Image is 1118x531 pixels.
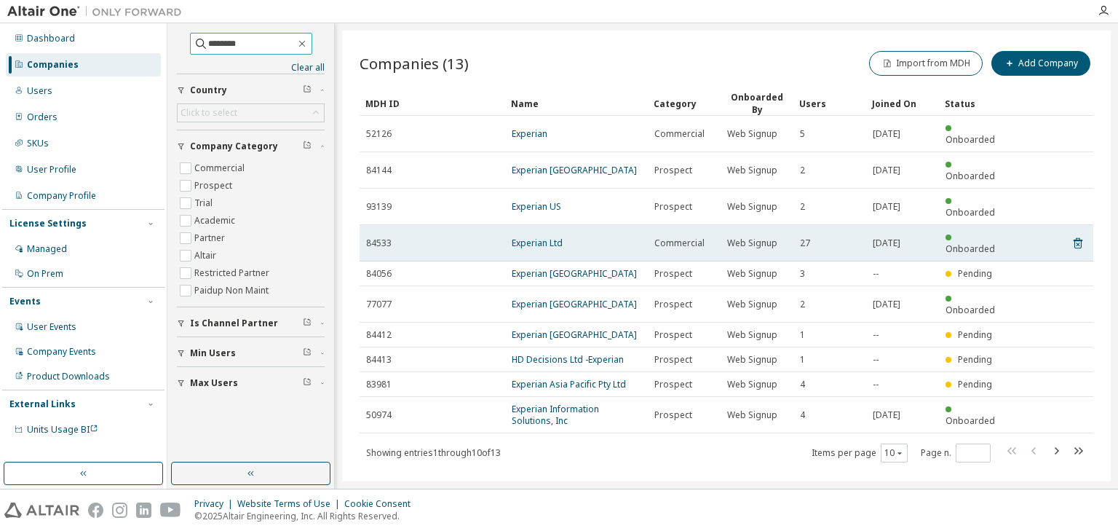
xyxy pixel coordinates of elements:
[9,218,87,229] div: License Settings
[873,379,879,390] span: --
[727,165,777,176] span: Web Signup
[800,237,810,249] span: 27
[945,133,995,146] span: Onboarded
[800,354,805,366] span: 1
[512,353,624,366] a: HD Decisions Ltd -Experian
[194,498,237,510] div: Privacy
[873,409,900,421] span: [DATE]
[800,379,805,390] span: 4
[366,409,392,421] span: 50974
[512,329,637,341] a: Experian [GEOGRAPHIC_DATA]
[177,130,325,162] button: Company Category
[366,237,392,249] span: 84533
[873,165,900,176] span: [DATE]
[360,53,469,74] span: Companies (13)
[727,409,777,421] span: Web Signup
[921,444,991,463] span: Page n.
[654,329,692,341] span: Prospect
[27,371,110,382] div: Product Downloads
[727,237,777,249] span: Web Signup
[27,138,49,149] div: SKUs
[512,200,561,213] a: Experian US
[190,377,238,389] span: Max Users
[945,170,995,182] span: Onboarded
[194,194,215,212] label: Trial
[945,304,995,316] span: Onboarded
[160,503,181,518] img: youtube.svg
[511,92,642,115] div: Name
[190,318,278,329] span: Is Channel Partner
[654,409,692,421] span: Prospect
[958,329,992,341] span: Pending
[727,128,777,140] span: Web Signup
[945,414,995,427] span: Onboarded
[800,201,805,213] span: 2
[27,85,52,97] div: Users
[194,177,235,194] label: Prospect
[366,268,392,280] span: 84056
[181,107,237,119] div: Click to select
[873,201,900,213] span: [DATE]
[9,296,41,307] div: Events
[512,164,637,176] a: Experian [GEOGRAPHIC_DATA]
[958,267,992,280] span: Pending
[873,329,879,341] span: --
[366,128,392,140] span: 52126
[303,141,312,152] span: Clear filter
[800,268,805,280] span: 3
[9,398,76,410] div: External Links
[365,92,499,115] div: MDH ID
[194,212,238,229] label: Academic
[303,318,312,329] span: Clear filter
[654,299,692,310] span: Prospect
[872,92,933,115] div: Joined On
[88,503,103,518] img: facebook.svg
[7,4,189,19] img: Altair One
[873,237,900,249] span: [DATE]
[194,229,228,247] label: Partner
[945,243,995,255] span: Onboarded
[27,268,63,280] div: On Prem
[800,299,805,310] span: 2
[4,503,79,518] img: altair_logo.svg
[190,141,278,152] span: Company Category
[27,190,96,202] div: Company Profile
[800,128,805,140] span: 5
[727,201,777,213] span: Web Signup
[654,237,705,249] span: Commercial
[727,299,777,310] span: Web Signup
[726,91,788,116] div: Onboarded By
[366,165,392,176] span: 84144
[873,128,900,140] span: [DATE]
[945,206,995,219] span: Onboarded
[27,164,76,176] div: User Profile
[303,84,312,96] span: Clear filter
[190,347,236,359] span: Min Users
[177,74,325,106] button: Country
[194,247,219,264] label: Altair
[958,378,992,390] span: Pending
[654,165,692,176] span: Prospect
[27,59,79,71] div: Companies
[873,299,900,310] span: [DATE]
[27,33,75,44] div: Dashboard
[727,379,777,390] span: Web Signup
[800,329,805,341] span: 1
[177,367,325,399] button: Max Users
[873,268,879,280] span: --
[112,503,127,518] img: instagram.svg
[366,447,501,459] span: Showing entries 1 through 10 of 13
[366,299,392,310] span: 77077
[873,354,879,366] span: --
[869,51,983,76] button: Import from MDH
[512,378,626,390] a: Experian Asia Pacific Pty Ltd
[194,160,247,177] label: Commercial
[136,503,151,518] img: linkedin.svg
[512,127,547,140] a: Experian
[177,62,325,74] a: Clear all
[799,92,860,115] div: Users
[512,298,637,310] a: Experian [GEOGRAPHIC_DATA]
[945,92,1006,115] div: Status
[366,329,392,341] span: 84412
[194,510,419,522] p: © 2025 Altair Engineering, Inc. All Rights Reserved.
